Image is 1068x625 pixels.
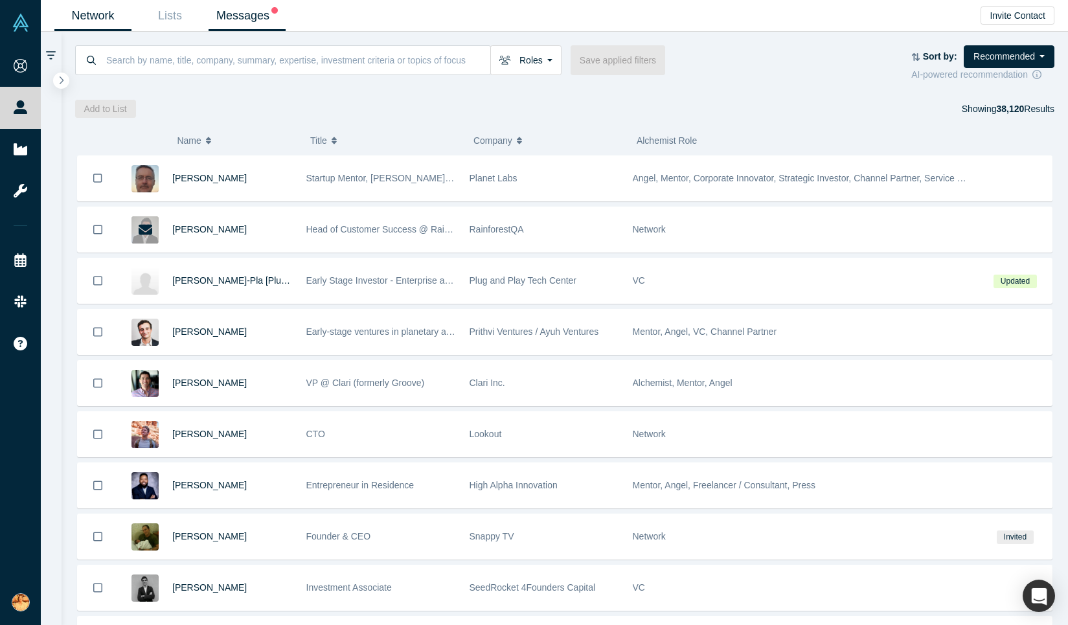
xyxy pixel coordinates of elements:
[637,135,697,146] span: Alchemist Role
[994,275,1036,288] span: Updated
[177,127,201,154] span: Name
[310,127,460,154] button: Title
[172,326,247,337] a: [PERSON_NAME]
[470,378,505,388] span: Clari Inc.
[633,378,733,388] span: Alchemist, Mentor, Angel
[470,275,577,286] span: Plug and Play Tech Center
[571,45,665,75] button: Save applied filters
[54,1,131,31] a: Network
[306,531,371,541] span: Founder & CEO
[12,593,30,611] img: Sumina Koiso's Account
[172,480,247,490] a: [PERSON_NAME]
[105,45,490,75] input: Search by name, title, company, summary, expertise, investment criteria or topics of focus
[12,14,30,32] img: Alchemist Vault Logo
[633,582,645,593] span: VC
[633,173,991,183] span: Angel, Mentor, Corporate Innovator, Strategic Investor, Channel Partner, Service Provider
[996,104,1024,114] strong: 38,120
[473,127,512,154] span: Company
[78,258,118,303] button: Bookmark
[964,45,1054,68] button: Recommended
[306,275,487,286] span: Early Stage Investor - Enterprise and Fintech
[177,127,297,154] button: Name
[306,480,415,490] span: Entrepreneur in Residence
[131,319,159,346] img: Eric Brook's Profile Image
[997,530,1033,544] span: Invited
[131,523,159,551] img: Mike Folgner's Profile Image
[923,51,957,62] strong: Sort by:
[131,165,159,192] img: Bill Lesieur's Profile Image
[172,531,247,541] a: [PERSON_NAME]
[78,310,118,354] button: Bookmark
[78,565,118,610] button: Bookmark
[75,100,136,118] button: Add to List
[470,326,599,337] span: Prithvi Ventures / Ayuh Ventures
[306,429,325,439] span: CTO
[306,582,392,593] span: Investment Associate
[470,173,517,183] span: Planet Labs
[131,1,209,31] a: Lists
[473,127,623,154] button: Company
[78,412,118,457] button: Bookmark
[78,155,118,201] button: Bookmark
[172,378,247,388] a: [PERSON_NAME]
[131,421,159,448] img: Kevin Mahaffey's Profile Image
[306,378,425,388] span: VP @ Clari (formerly Groove)
[306,173,527,183] span: Startup Mentor, [PERSON_NAME], & Ventures Advisor
[470,224,524,234] span: RainforestQA
[131,267,159,295] img: Carlos Perez-Pla [Plug and Play]'s Profile Image
[78,463,118,508] button: Bookmark
[306,326,656,337] span: Early-stage ventures in planetary and human health at Ayuh Ventures / Prithvi Ventures
[172,275,326,286] a: [PERSON_NAME]-Pla [Plug and Play]
[633,531,666,541] span: Network
[470,582,596,593] span: SeedRocket 4Founders Capital
[172,173,247,183] a: [PERSON_NAME]
[172,429,247,439] a: [PERSON_NAME]
[131,574,159,602] img: Joan Cavallé's Profile Image
[490,45,562,75] button: Roles
[962,100,1054,118] div: Showing
[633,429,666,439] span: Network
[131,472,159,499] img: Terrance Orr's Profile Image
[470,429,502,439] span: Lookout
[470,531,514,541] span: Snappy TV
[131,370,159,397] img: Mike Sutherland's Profile Image
[633,275,645,286] span: VC
[911,68,1054,82] div: AI-powered recommendation
[996,104,1054,114] span: Results
[633,326,777,337] span: Mentor, Angel, VC, Channel Partner
[78,361,118,405] button: Bookmark
[633,224,666,234] span: Network
[78,514,118,559] button: Bookmark
[310,127,327,154] span: Title
[470,480,558,490] span: High Alpha Innovation
[633,480,815,490] span: Mentor, Angel, Freelancer / Consultant, Press
[306,224,547,234] span: Head of Customer Success @ RainforestQA, Seed Investor
[172,224,247,234] a: [PERSON_NAME]
[172,582,247,593] a: [PERSON_NAME]
[209,1,286,31] a: Messages
[78,207,118,252] button: Bookmark
[981,6,1054,25] button: Invite Contact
